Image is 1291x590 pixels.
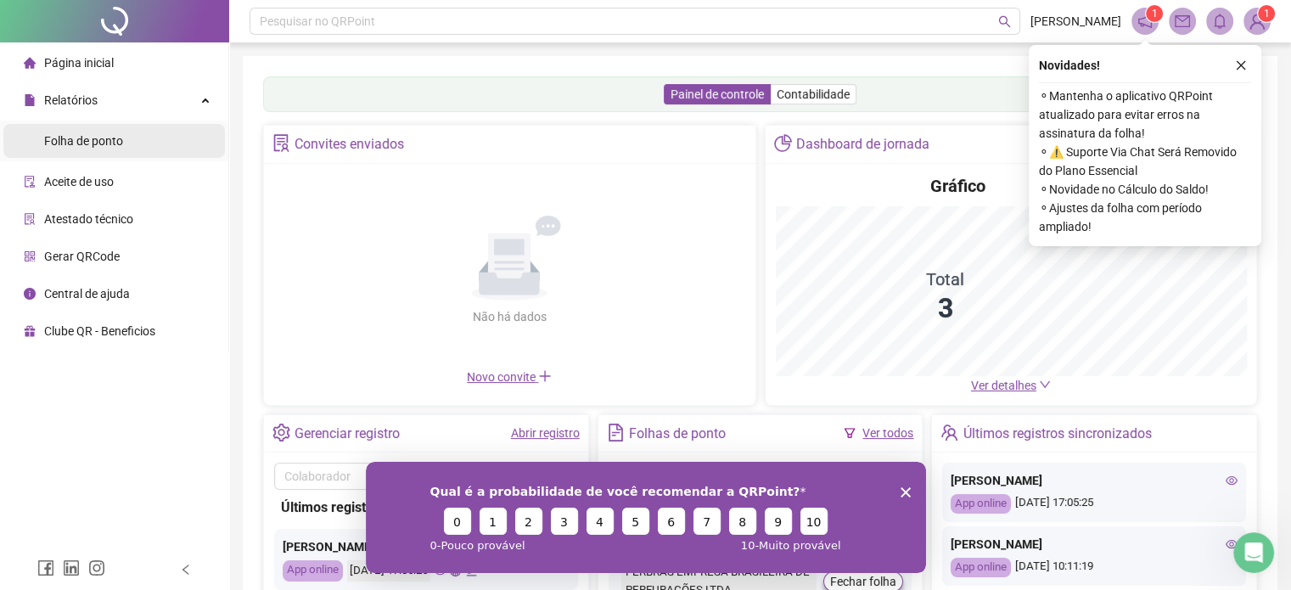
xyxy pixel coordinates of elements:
[281,497,571,518] div: Últimos registros sincronizados
[1212,14,1227,29] span: bell
[283,560,343,582] div: App online
[24,250,36,262] span: qrcode
[844,427,856,439] span: filter
[1226,475,1238,486] span: eye
[971,379,1036,392] span: Ver detalhes
[347,560,430,582] div: [DATE] 17:05:25
[88,559,105,576] span: instagram
[44,324,155,338] span: Clube QR - Beneficios
[951,558,1238,577] div: [DATE] 10:11:19
[777,87,850,101] span: Contabilidade
[295,130,404,159] div: Convites enviados
[629,419,726,448] div: Folhas de ponto
[1226,538,1238,550] span: eye
[671,87,764,101] span: Painel de controle
[862,426,913,440] a: Ver todos
[24,288,36,300] span: info-circle
[1030,12,1121,31] span: [PERSON_NAME]
[951,558,1011,577] div: App online
[1039,87,1251,143] span: ⚬ Mantenha o aplicativo QRPoint atualizado para evitar erros na assinatura da folha!
[44,212,133,226] span: Atestado técnico
[44,134,123,148] span: Folha de ponto
[1146,5,1163,22] sup: 1
[24,176,36,188] span: audit
[1039,199,1251,236] span: ⚬ Ajustes da folha com período ampliado!
[511,426,580,440] a: Abrir registro
[283,537,570,556] div: [PERSON_NAME]
[180,564,192,576] span: left
[1039,56,1100,75] span: Novidades !
[44,287,130,301] span: Central de ajuda
[44,250,120,263] span: Gerar QRCode
[467,370,552,384] span: Novo convite
[951,494,1011,514] div: App online
[1258,5,1275,22] sup: Atualize o seu contato no menu Meus Dados
[24,94,36,106] span: file
[538,369,552,383] span: plus
[774,134,792,152] span: pie-chart
[295,419,400,448] div: Gerenciar registro
[1264,8,1270,20] span: 1
[1235,59,1247,71] span: close
[1137,14,1153,29] span: notification
[998,15,1011,28] span: search
[24,325,36,337] span: gift
[1039,379,1051,391] span: down
[63,559,80,576] span: linkedin
[1233,532,1274,573] iframe: Intercom live chat
[44,93,98,107] span: Relatórios
[963,419,1152,448] div: Últimos registros sincronizados
[796,130,929,159] div: Dashboard de jornada
[951,535,1238,553] div: [PERSON_NAME]
[1244,8,1270,34] img: 4321
[940,424,958,441] span: team
[431,307,587,326] div: Não há dados
[1039,180,1251,199] span: ⚬ Novidade no Cálculo do Saldo!
[930,174,985,198] h4: Gráfico
[1175,14,1190,29] span: mail
[272,134,290,152] span: solution
[366,462,926,573] iframe: Pesquisa da QRPoint
[37,559,54,576] span: facebook
[44,175,114,188] span: Aceite de uso
[272,424,290,441] span: setting
[24,213,36,225] span: solution
[971,379,1051,392] a: Ver detalhes down
[607,424,625,441] span: file-text
[951,494,1238,514] div: [DATE] 17:05:25
[951,471,1238,490] div: [PERSON_NAME]
[24,57,36,69] span: home
[1039,143,1251,180] span: ⚬ ⚠️ Suporte Via Chat Será Removido do Plano Essencial
[1152,8,1158,20] span: 1
[44,56,114,70] span: Página inicial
